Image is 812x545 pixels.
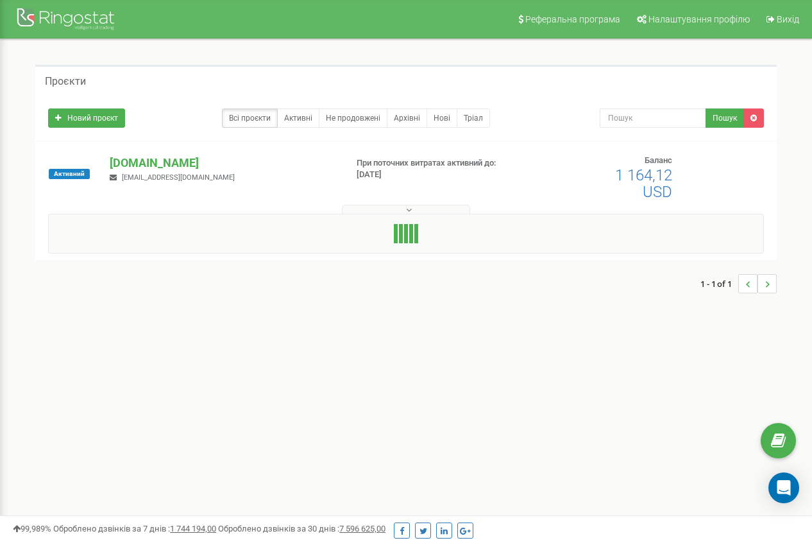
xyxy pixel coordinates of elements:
button: Пошук [706,108,744,128]
a: Активні [277,108,319,128]
span: Баланс [645,155,672,165]
p: [DOMAIN_NAME] [110,155,335,171]
a: Всі проєкти [222,108,278,128]
a: Тріал [457,108,490,128]
span: 1 - 1 of 1 [700,274,738,293]
a: Нові [427,108,457,128]
span: Налаштування профілю [648,14,750,24]
u: 7 596 625,00 [339,524,385,533]
h5: Проєкти [45,76,86,87]
span: [EMAIL_ADDRESS][DOMAIN_NAME] [122,173,235,182]
u: 1 744 194,00 [170,524,216,533]
a: Не продовжені [319,108,387,128]
span: 99,989% [13,524,51,533]
span: Реферальна програма [525,14,620,24]
span: 1 164,12 USD [615,166,672,201]
nav: ... [700,261,777,306]
a: Новий проєкт [48,108,125,128]
span: Вихід [777,14,799,24]
span: Оброблено дзвінків за 7 днів : [53,524,216,533]
a: Архівні [387,108,427,128]
span: Оброблено дзвінків за 30 днів : [218,524,385,533]
span: Активний [49,169,90,179]
input: Пошук [600,108,707,128]
div: Open Intercom Messenger [768,472,799,503]
p: При поточних витратах активний до: [DATE] [357,157,521,181]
